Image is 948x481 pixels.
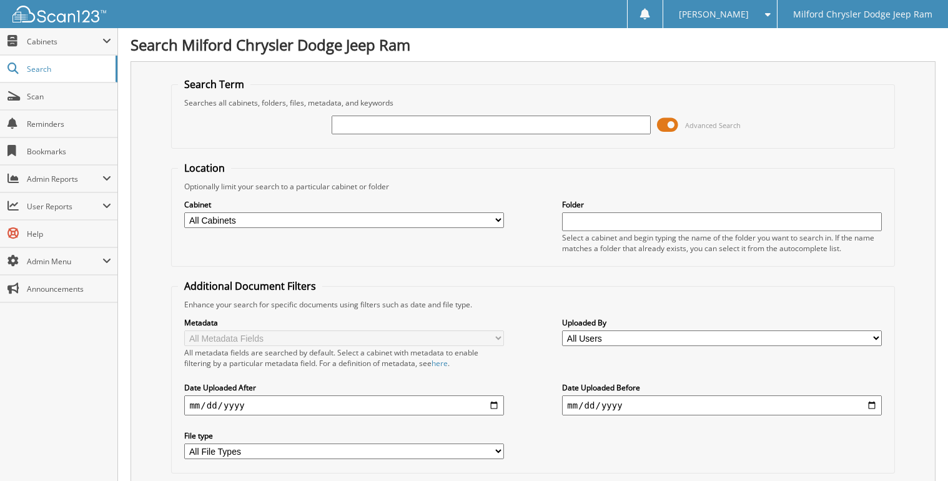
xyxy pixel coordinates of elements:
span: [PERSON_NAME] [679,11,749,18]
label: Uploaded By [562,317,881,328]
span: Scan [27,91,111,102]
label: File type [184,430,503,441]
span: Reminders [27,119,111,129]
a: here [432,358,448,369]
div: Searches all cabinets, folders, files, metadata, and keywords [178,97,887,108]
label: Date Uploaded Before [562,382,881,393]
legend: Additional Document Filters [178,279,322,293]
input: start [184,395,503,415]
legend: Location [178,161,231,175]
label: Metadata [184,317,503,328]
span: Admin Menu [27,256,102,267]
span: Announcements [27,284,111,294]
img: scan123-logo-white.svg [12,6,106,22]
span: Search [27,64,109,74]
span: Help [27,229,111,239]
span: Advanced Search [685,121,741,130]
div: Enhance your search for specific documents using filters such as date and file type. [178,299,887,310]
input: end [562,395,881,415]
legend: Search Term [178,77,250,91]
div: Optionally limit your search to a particular cabinet or folder [178,181,887,192]
span: User Reports [27,201,102,212]
span: Admin Reports [27,174,102,184]
span: Bookmarks [27,146,111,157]
label: Cabinet [184,199,503,210]
h1: Search Milford Chrysler Dodge Jeep Ram [131,34,936,55]
span: Cabinets [27,36,102,47]
label: Date Uploaded After [184,382,503,393]
div: Select a cabinet and begin typing the name of the folder you want to search in. If the name match... [562,232,881,254]
span: Milford Chrysler Dodge Jeep Ram [793,11,932,18]
label: Folder [562,199,881,210]
div: All metadata fields are searched by default. Select a cabinet with metadata to enable filtering b... [184,347,503,369]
